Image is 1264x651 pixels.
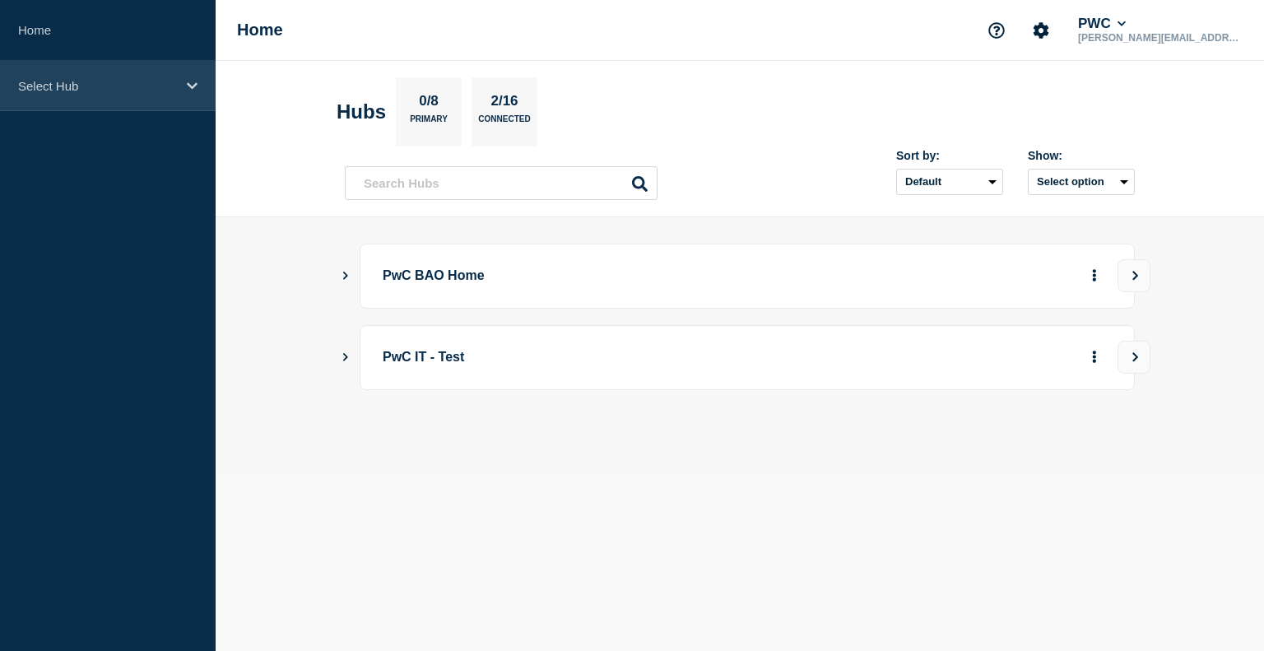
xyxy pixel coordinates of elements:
[478,114,530,132] p: Connected
[896,149,1003,162] div: Sort by:
[896,169,1003,195] select: Sort by
[345,166,658,200] input: Search Hubs
[1028,149,1135,162] div: Show:
[383,261,838,291] p: PwC BAO Home
[1084,342,1105,373] button: More actions
[1024,13,1058,48] button: Account settings
[1075,16,1129,32] button: PWC
[383,342,838,373] p: PwC IT - Test
[1075,32,1246,44] p: [PERSON_NAME][EMAIL_ADDRESS][PERSON_NAME][DOMAIN_NAME]
[979,13,1014,48] button: Support
[1084,261,1105,291] button: More actions
[410,114,448,132] p: Primary
[342,270,350,282] button: Show Connected Hubs
[485,93,524,114] p: 2/16
[237,21,283,40] h1: Home
[1118,341,1150,374] button: View
[413,93,445,114] p: 0/8
[18,79,176,93] p: Select Hub
[337,100,386,123] h2: Hubs
[1118,259,1150,292] button: View
[342,351,350,364] button: Show Connected Hubs
[1028,169,1135,195] button: Select option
